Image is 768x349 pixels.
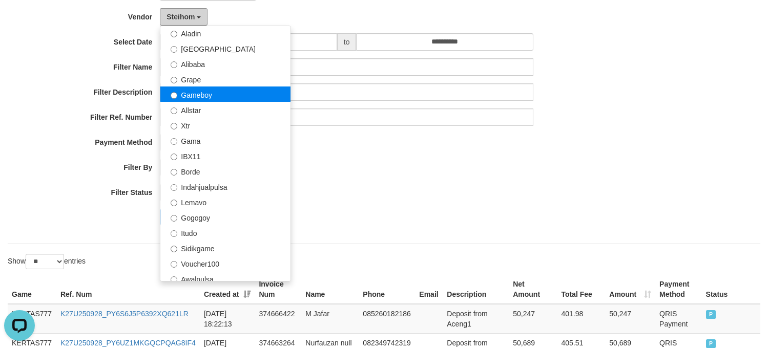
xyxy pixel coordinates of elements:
label: Itudo [160,225,290,240]
th: Game [8,275,56,304]
th: Payment Method [655,275,702,304]
span: Steihom [167,13,195,21]
th: Ref. Num [56,275,200,304]
input: Gama [171,138,177,145]
input: Grape [171,77,177,83]
span: PAID [706,310,716,319]
input: Gameboy [171,92,177,99]
td: 374666422 [255,304,301,334]
label: Xtr [160,117,290,133]
label: [GEOGRAPHIC_DATA] [160,40,290,56]
th: Total Fee [557,275,605,304]
input: Borde [171,169,177,176]
td: 50,247 [605,304,655,334]
label: Grape [160,71,290,86]
input: Allstar [171,107,177,114]
label: Lemavo [160,194,290,209]
label: Borde [160,163,290,179]
input: Aladin [171,31,177,37]
input: Gogogoy [171,215,177,222]
th: Name [301,275,359,304]
th: Description [443,275,509,304]
input: Voucher100 [171,261,177,268]
input: Alibaba [171,61,177,68]
td: 085260182186 [359,304,415,334]
a: K27U250928_PY6S6J5P6392XQ621LR [60,310,189,318]
span: to [337,33,357,51]
input: Sidikgame [171,246,177,252]
input: Awalpulsa [171,276,177,283]
th: Created at: activate to sort column ascending [200,275,255,304]
label: Allstar [160,102,290,117]
td: Deposit from Aceng1 [443,304,509,334]
input: Itudo [171,230,177,237]
th: Email [415,275,443,304]
th: Amount: activate to sort column ascending [605,275,655,304]
td: [DATE] 18:22:13 [200,304,255,334]
th: Status [702,275,760,304]
label: Alibaba [160,56,290,71]
label: Awalpulsa [160,271,290,286]
input: Xtr [171,123,177,129]
label: Indahjualpulsa [160,179,290,194]
td: 50,247 [509,304,557,334]
label: Gama [160,133,290,148]
th: Phone [359,275,415,304]
input: Lemavo [171,200,177,206]
td: 401.98 [557,304,605,334]
th: Invoice Num [255,275,301,304]
select: Showentries [26,254,64,269]
label: IBX11 [160,148,290,163]
th: Net Amount [509,275,557,304]
input: IBX11 [171,154,177,160]
input: Indahjualpulsa [171,184,177,191]
td: KERTAS777 [8,304,56,334]
label: Aladin [160,25,290,40]
label: Show entries [8,254,86,269]
input: [GEOGRAPHIC_DATA] [171,46,177,53]
td: QRIS Payment [655,304,702,334]
td: M Jafar [301,304,359,334]
label: Gogogoy [160,209,290,225]
button: Open LiveChat chat widget [4,4,35,35]
span: PAID [706,339,716,348]
label: Voucher100 [160,255,290,271]
button: Steihom [160,8,207,26]
label: Gameboy [160,86,290,102]
label: Sidikgame [160,240,290,255]
a: K27U250928_PY6UZ1MKGQCPQAG8IF4 [60,339,196,347]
